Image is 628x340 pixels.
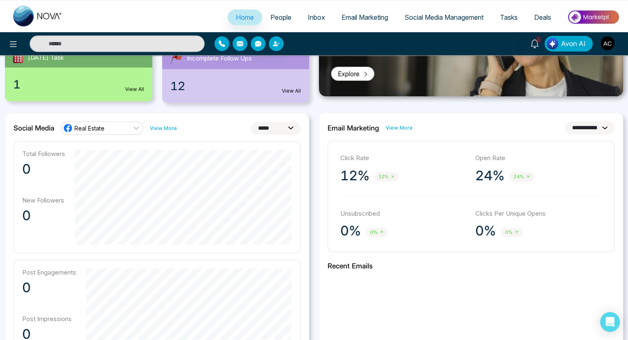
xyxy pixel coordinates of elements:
p: Open Rate [475,154,602,163]
div: Open Intercom Messenger [600,312,620,332]
p: Click Rate [340,154,467,163]
a: View More [150,124,177,132]
img: followUps.svg [169,51,184,66]
span: 12 [170,77,185,95]
a: 5 [525,36,544,50]
p: 12% [340,168,370,184]
h2: Social Media [14,124,54,132]
p: Clicks Per Unique Opens [475,209,602,219]
span: Incomplete Follow Ups [187,54,252,63]
a: Deals [526,9,559,25]
p: 0 [22,207,65,224]
span: Social Media Management [405,13,484,21]
p: Unsubscribed [340,209,467,219]
p: Post Impressions [22,315,76,323]
h2: Recent Emails [328,262,614,270]
p: Post Engagements [22,268,76,276]
span: 12% [374,172,399,182]
p: 24% [475,168,505,184]
img: User Avatar [600,36,614,50]
span: [DATE] Task [28,53,64,63]
a: View All [282,87,301,95]
img: Market-place.gif [563,8,623,26]
span: Email Marketing [342,13,388,21]
a: Social Media Management [396,9,492,25]
img: Lead Flow [547,38,558,49]
span: Home [236,13,254,21]
img: Nova CRM Logo [13,6,63,26]
span: Deals [534,13,551,21]
a: Incomplete Follow Ups12View All [157,48,314,103]
img: todayTask.svg [12,51,25,64]
a: View More [386,124,413,132]
a: People [262,9,300,25]
a: Home [228,9,262,25]
span: Inbox [308,13,325,21]
span: People [270,13,291,21]
span: 0% [501,228,523,237]
span: Real Estate [74,124,105,132]
p: 0% [340,223,361,239]
p: 0 [22,161,65,177]
span: 24% [509,172,534,182]
a: View All [125,86,144,93]
span: 0% [366,228,388,237]
h2: Email Marketing [328,124,379,132]
a: Inbox [300,9,333,25]
span: 5 [535,36,542,43]
p: Total Followers [22,150,65,158]
span: 1 [13,76,21,93]
button: Avon AI [544,36,593,51]
p: New Followers [22,196,65,204]
a: Email Marketing [333,9,396,25]
span: Avon AI [561,39,586,49]
span: Tasks [500,13,518,21]
p: 0 [22,279,76,296]
p: 0% [475,223,496,239]
a: Tasks [492,9,526,25]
